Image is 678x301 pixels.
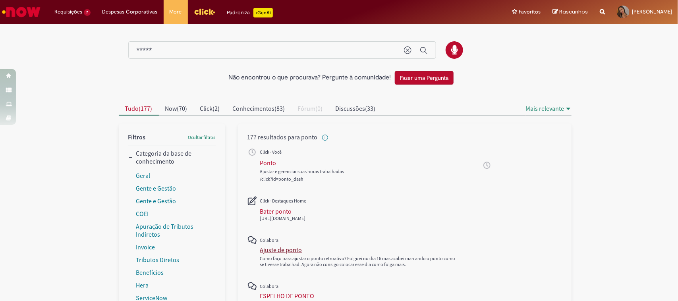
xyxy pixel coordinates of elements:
[559,8,588,15] span: Rascunhos
[102,8,158,16] span: Despesas Corporativas
[253,8,273,17] p: +GenAi
[227,8,273,17] div: Padroniza
[395,71,454,85] button: Fazer uma Pergunta
[1,4,42,20] img: ServiceNow
[84,9,91,16] span: 7
[54,8,82,16] span: Requisições
[194,6,215,17] img: click_logo_yellow_360x200.png
[170,8,182,16] span: More
[552,8,588,16] a: Rascunhos
[519,8,541,16] span: Favoritos
[228,74,391,81] h2: Não encontrou o que procurava? Pergunte à comunidade!
[632,8,672,15] span: [PERSON_NAME]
